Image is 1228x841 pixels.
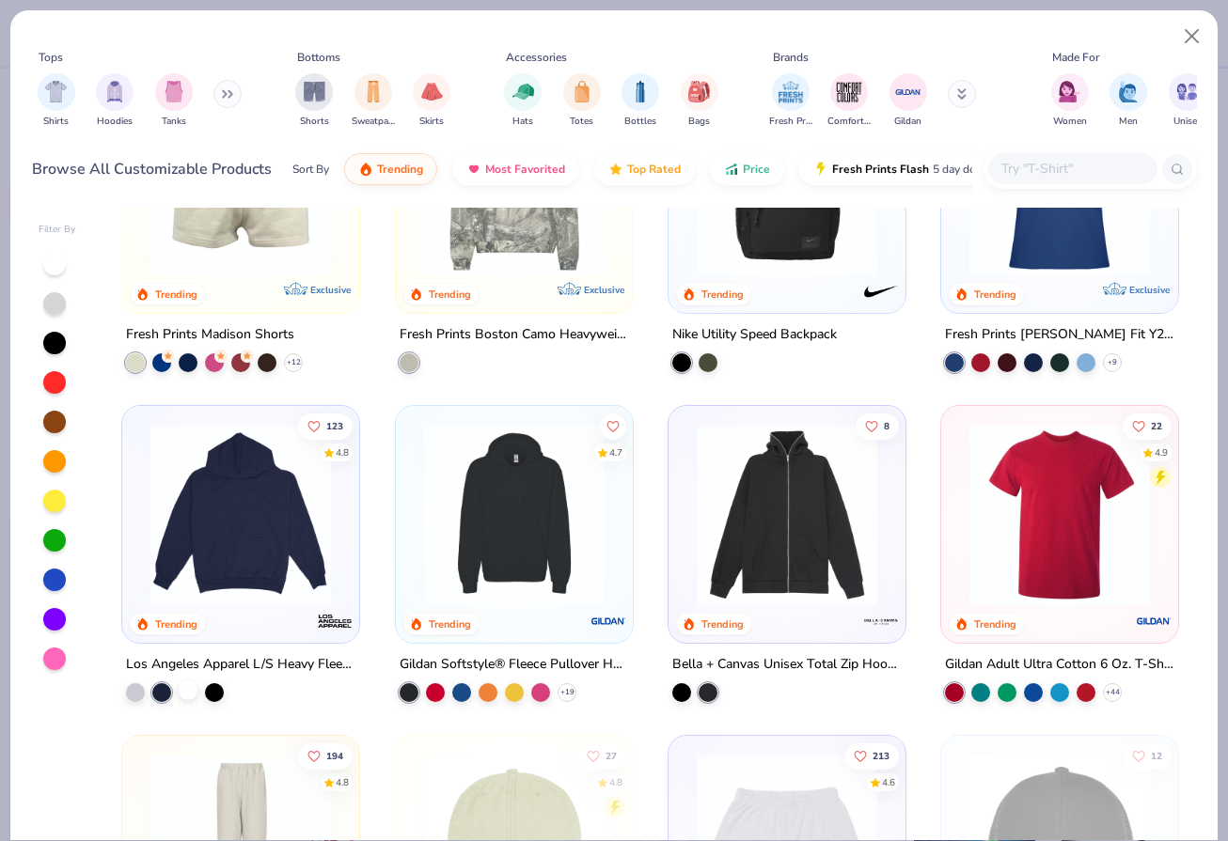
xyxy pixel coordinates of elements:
[295,73,333,129] div: filter for Shorts
[832,162,929,177] span: Fresh Prints Flash
[890,73,927,129] div: filter for Gildan
[710,153,784,185] button: Price
[835,78,863,106] img: Comfort Colors Image
[873,752,890,761] span: 213
[777,78,805,106] img: Fresh Prints Image
[297,49,340,66] div: Bottoms
[287,357,301,368] span: + 12
[570,115,593,129] span: Totes
[608,776,622,790] div: 4.8
[894,115,921,129] span: Gildan
[862,602,900,640] img: Bella + Canvas logo
[1169,73,1206,129] div: filter for Unisex
[96,73,134,129] div: filter for Hoodies
[630,81,651,102] img: Bottles Image
[608,162,623,177] img: TopRated.gif
[300,115,329,129] span: Shorts
[584,284,624,296] span: Exclusive
[599,413,625,439] button: Like
[415,425,614,605] img: 1a07cc18-aee9-48c0-bcfb-936d85bd356b
[594,153,695,185] button: Top Rated
[39,49,63,66] div: Tops
[688,115,710,129] span: Bags
[672,653,902,677] div: Bella + Canvas Unisex Total Zip Hoodie
[485,162,565,177] span: Most Favorited
[933,159,1002,180] span: 5 day delivery
[672,323,837,347] div: Nike Utility Speed Backpack
[624,115,656,129] span: Bottles
[336,776,349,790] div: 4.8
[43,115,69,129] span: Shirts
[38,73,75,129] div: filter for Shirts
[827,115,871,129] span: Comfort Colors
[38,73,75,129] button: filter button
[336,445,349,459] div: 4.8
[326,421,343,430] span: 123
[960,425,1159,605] img: 3c1a081b-6ca8-4a00-a3b6-7ee979c43c2b
[960,95,1159,275] img: 6a9a0a85-ee36-4a89-9588-981a92e8a910
[415,95,614,275] img: 28bc0d45-805b-48d6-b7de-c789025e6b70
[164,81,184,102] img: Tanks Image
[352,73,395,129] div: filter for Sweatpants
[1151,421,1162,430] span: 22
[769,73,812,129] button: filter button
[39,223,76,237] div: Filter By
[292,161,329,178] div: Sort By
[1155,445,1168,459] div: 4.9
[155,73,193,129] div: filter for Tanks
[126,653,355,677] div: Los Angeles Apparel L/S Heavy Fleece Hoodie Po 14 Oz
[890,73,927,129] button: filter button
[466,162,481,177] img: most_fav.gif
[1151,752,1162,761] span: 12
[894,78,922,106] img: Gildan Image
[688,81,709,102] img: Bags Image
[1059,81,1080,102] img: Women Image
[1135,602,1173,640] img: Gildan logo
[413,73,450,129] button: filter button
[1110,73,1147,129] button: filter button
[126,323,294,347] div: Fresh Prints Madison Shorts
[363,81,384,102] img: Sweatpants Image
[344,153,437,185] button: Trending
[298,413,353,439] button: Like
[304,81,325,102] img: Shorts Image
[97,115,133,129] span: Hoodies
[96,73,134,129] button: filter button
[317,602,354,640] img: Los Angeles Apparel logo
[45,81,67,102] img: Shirts Image
[1118,81,1139,102] img: Men Image
[1169,73,1206,129] button: filter button
[413,73,450,129] div: filter for Skirts
[773,49,809,66] div: Brands
[862,273,900,310] img: Nike logo
[1174,19,1210,55] button: Close
[687,95,887,275] img: 40887cfb-d8e3-47e6-91d9-601d6ca00187
[608,445,622,459] div: 4.7
[1110,73,1147,129] div: filter for Men
[1123,743,1172,770] button: Like
[32,158,272,180] div: Browse All Customizable Products
[512,81,534,102] img: Hats Image
[400,653,629,677] div: Gildan Softstyle® Fleece Pullover Hooded Sweatshirt
[1051,73,1089,129] button: filter button
[769,115,812,129] span: Fresh Prints
[512,115,533,129] span: Hats
[622,73,659,129] button: filter button
[358,162,373,177] img: trending.gif
[104,81,125,102] img: Hoodies Image
[1051,73,1089,129] div: filter for Women
[743,162,770,177] span: Price
[295,73,333,129] button: filter button
[155,73,193,129] button: filter button
[572,81,592,102] img: Totes Image
[1052,49,1099,66] div: Made For
[769,73,812,129] div: filter for Fresh Prints
[1053,115,1087,129] span: Women
[506,49,567,66] div: Accessories
[1173,115,1202,129] span: Unisex
[945,653,1174,677] div: Gildan Adult Ultra Cotton 6 Oz. T-Shirt
[563,73,601,129] button: filter button
[326,752,343,761] span: 194
[681,73,718,129] button: filter button
[504,73,542,129] div: filter for Hats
